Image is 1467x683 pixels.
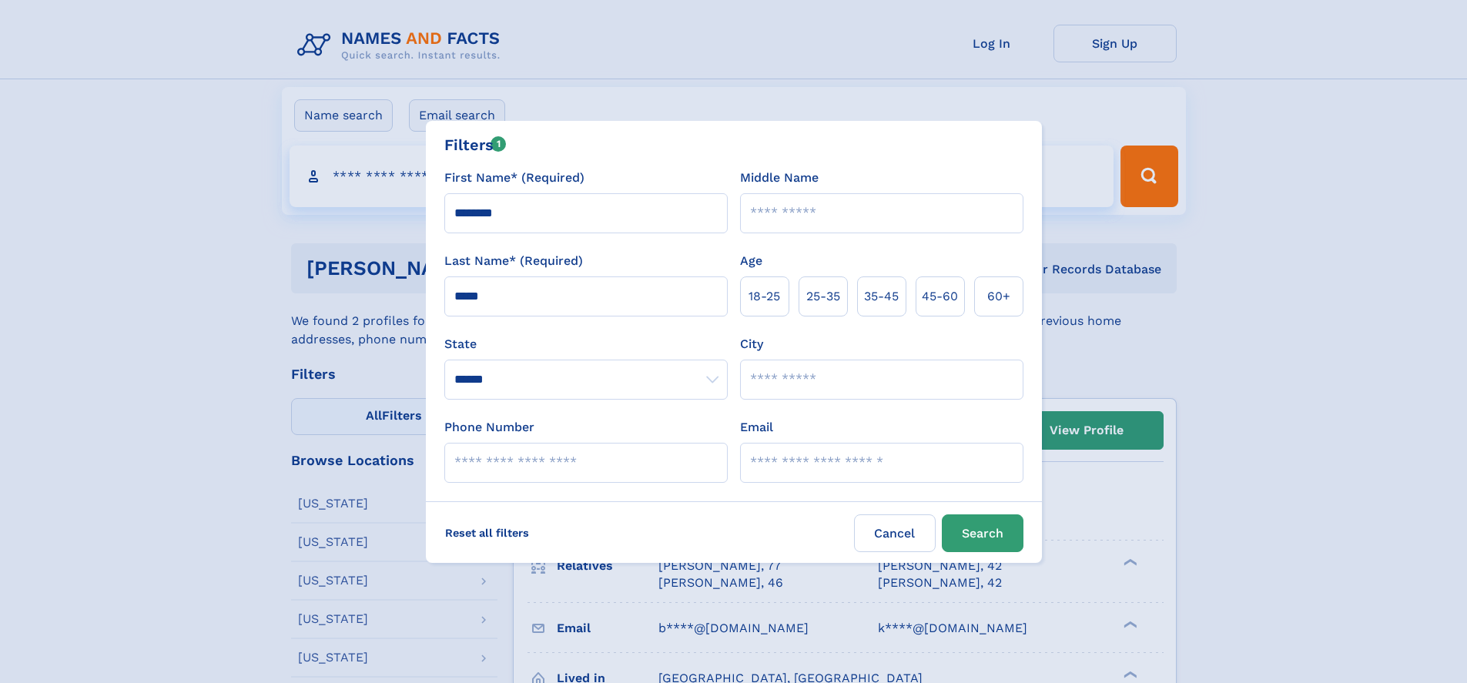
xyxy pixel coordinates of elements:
[444,335,728,353] label: State
[749,287,780,306] span: 18‑25
[806,287,840,306] span: 25‑35
[864,287,899,306] span: 35‑45
[435,514,539,551] label: Reset all filters
[854,514,936,552] label: Cancel
[444,418,534,437] label: Phone Number
[740,335,763,353] label: City
[444,169,584,187] label: First Name* (Required)
[740,169,819,187] label: Middle Name
[987,287,1010,306] span: 60+
[444,133,507,156] div: Filters
[740,418,773,437] label: Email
[740,252,762,270] label: Age
[942,514,1023,552] button: Search
[922,287,958,306] span: 45‑60
[444,252,583,270] label: Last Name* (Required)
